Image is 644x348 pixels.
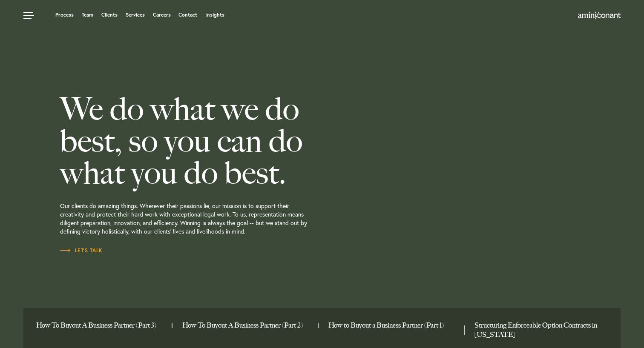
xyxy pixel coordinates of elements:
a: Structuring Enforceable Option Contracts in Texas [474,321,604,339]
span: Let’s Talk [60,248,103,253]
a: Process [55,12,74,17]
a: How To Buyout A Business Partner (Part 3) [36,321,165,330]
a: Let’s Talk [60,246,103,255]
a: Insights [205,12,224,17]
a: How to Buyout a Business Partner (Part 1) [328,321,457,330]
a: Team [82,12,93,17]
a: How To Buyout A Business Partner (Part 2) [182,321,311,330]
p: Our clients do amazing things. Wherever their passions lie, our mission is to support their creat... [60,189,369,246]
a: Contact [178,12,197,17]
img: Amini & Conant [578,12,621,19]
a: Careers [153,12,171,17]
h2: We do what we do best, so you can do what you do best. [60,93,369,189]
a: Clients [101,12,118,17]
a: Services [126,12,145,17]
